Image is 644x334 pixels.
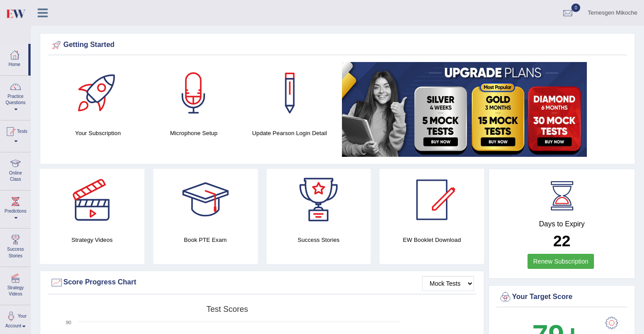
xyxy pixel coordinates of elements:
a: Online Class [0,152,31,187]
h4: EW Booklet Download [380,235,484,245]
h4: Book PTE Exam [153,235,258,245]
div: Your Target Score [499,291,625,304]
h4: Days to Expiry [499,220,625,228]
span: 0 [571,4,580,12]
h4: Update Pearson Login Detail [246,128,333,138]
tspan: Test scores [206,305,248,314]
a: Home [0,44,28,73]
a: Tests [0,120,31,149]
a: Your Account [0,305,31,334]
a: Renew Subscription [528,254,594,269]
h4: Your Subscription [54,128,141,138]
a: Strategy Videos [0,267,31,302]
a: Predictions [0,190,31,225]
a: Practice Questions [0,76,31,117]
text: 90 [66,320,71,325]
img: small5.jpg [342,62,587,157]
h4: Strategy Videos [40,235,144,245]
a: Success Stories [0,229,31,264]
h4: Success Stories [267,235,371,245]
div: Getting Started [50,39,625,52]
b: 22 [553,232,570,249]
div: Score Progress Chart [50,276,474,289]
h4: Microphone Setup [150,128,237,138]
